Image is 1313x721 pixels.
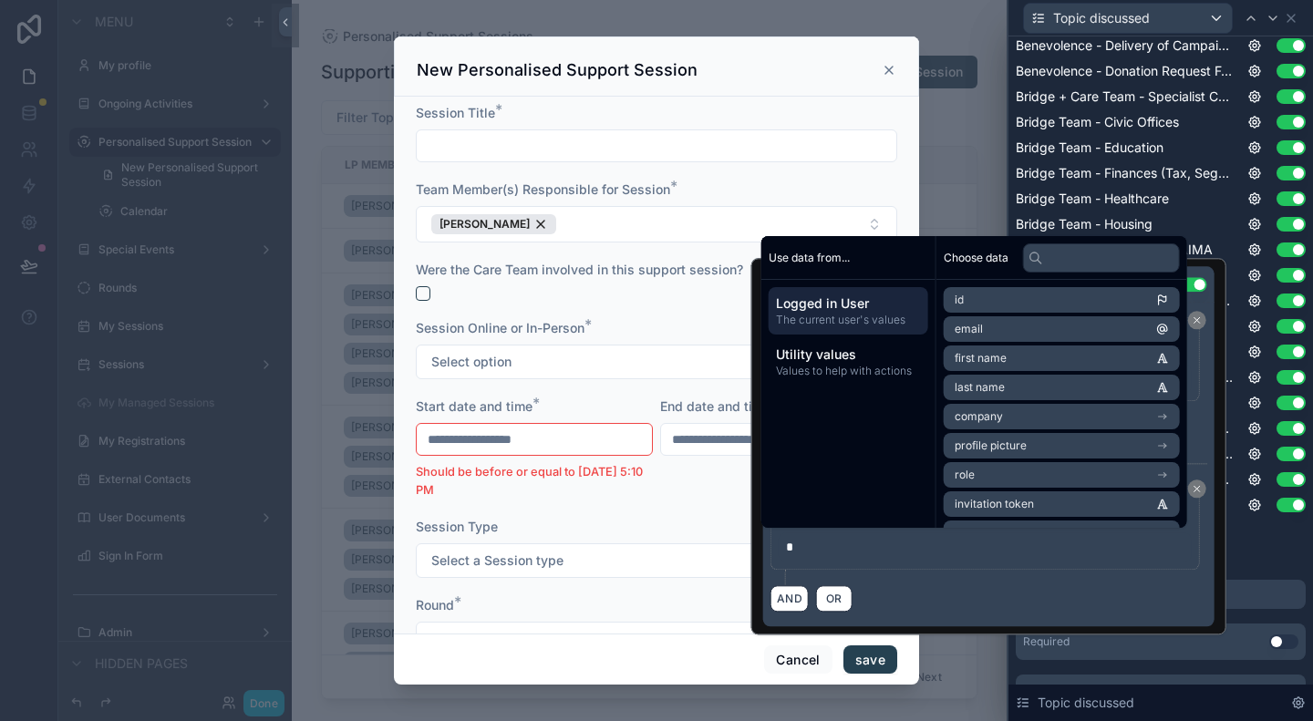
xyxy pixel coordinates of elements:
[431,214,556,234] button: Unselect 1881
[416,345,897,379] button: Select Button
[1023,634,1070,649] div: Required
[1016,139,1163,157] span: Bridge Team - Education
[416,181,670,197] span: Team Member(s) Responsible for Session
[416,398,532,414] span: Start date and time
[769,251,850,265] span: Use data from...
[822,592,846,605] span: OR
[416,320,584,335] span: Session Online or In-Person
[416,622,897,653] button: Select Button
[417,59,698,81] h3: New Personalised Support Session
[1016,215,1153,233] span: Bridge Team - Housing
[1038,694,1134,712] span: Topic discussed
[776,345,921,364] span: Utility values
[416,105,495,120] span: Session Title
[1016,88,1233,106] span: Bridge + Care Team - Specialist Care Need(s)
[439,217,530,232] span: [PERSON_NAME]
[1016,190,1169,208] span: Bridge Team - Healthcare
[416,463,653,500] li: Should be before or equal to [DATE] 5:10 PM
[1016,36,1233,55] span: Benevolence - Delivery of Campaign Donation
[764,645,832,675] button: Cancel
[660,398,770,414] span: End date and time
[416,206,897,242] button: Select Button
[776,364,921,378] span: Values to help with actions
[770,585,809,612] button: AND
[1016,113,1179,131] span: Bridge Team - Civic Offices
[816,585,853,612] button: OR
[776,313,921,327] span: The current user's values
[416,519,498,534] span: Session Type
[1023,3,1233,34] button: Topic discussed
[944,251,1008,265] span: Choose data
[1016,62,1233,80] span: Benevolence - Donation Request Follow-Up
[776,294,921,313] span: Logged in User
[1053,9,1150,27] span: Topic discussed
[1016,164,1233,182] span: Bridge Team - Finances (Tax, Seguranca Social etc.)
[761,280,936,393] div: scrollable content
[431,353,512,371] span: Select option
[416,543,897,578] button: Select Button
[431,551,563,570] span: Select a Session type
[843,645,897,675] button: save
[416,262,743,277] span: Were the Care Team involved in this support session?
[416,597,454,613] span: Round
